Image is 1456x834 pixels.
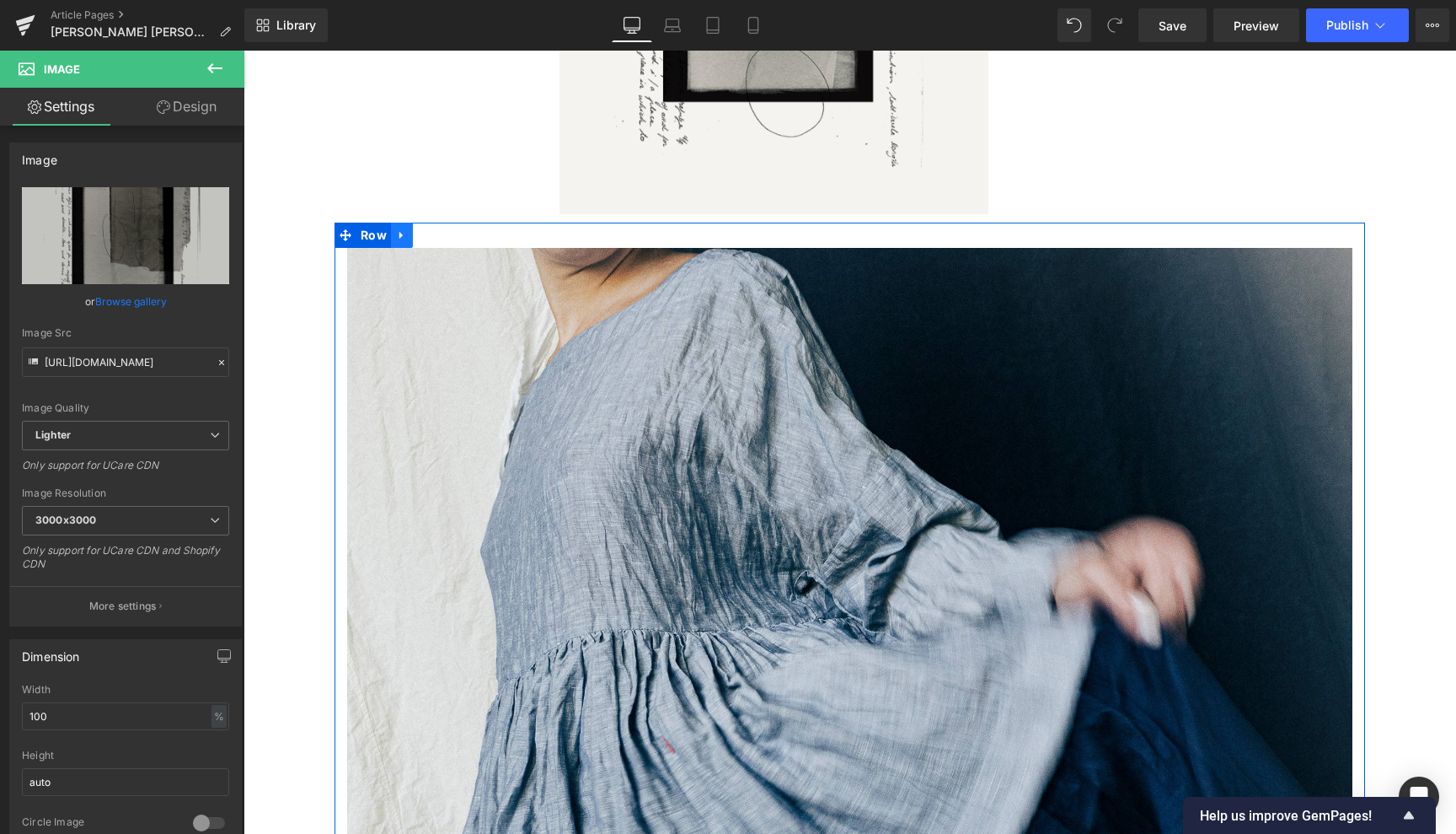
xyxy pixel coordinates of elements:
button: More settings [10,586,241,626]
button: Publish [1306,8,1409,42]
a: New Library [244,8,328,42]
span: Library [276,18,316,33]
a: Article Pages [51,8,244,22]
div: Circle Image [22,815,176,833]
div: Width [22,684,229,696]
a: Mobile [733,8,773,42]
span: [PERSON_NAME] [PERSON_NAME] AW25 [51,25,212,39]
b: Lighter [35,428,71,441]
div: Dimension [22,640,80,664]
button: More [1416,8,1449,42]
a: Desktop [612,8,652,42]
div: Open Intercom Messenger [1399,777,1439,817]
a: Design [126,88,248,126]
span: Help us improve GemPages! [1200,808,1399,824]
button: Show survey - Help us improve GemPages! [1200,805,1419,826]
p: More settings [89,599,157,614]
a: Browse gallery [95,287,167,316]
a: Laptop [652,8,693,42]
span: Image [44,62,80,76]
span: Preview [1234,17,1279,35]
a: Tablet [693,8,733,42]
div: Image Src [22,327,229,339]
div: Only support for UCare CDN and Shopify CDN [22,544,229,582]
input: auto [22,702,229,730]
button: Undo [1057,8,1091,42]
b: 3000x3000 [35,514,96,526]
span: Save [1159,17,1186,35]
a: Preview [1213,8,1299,42]
button: Redo [1098,8,1132,42]
span: Publish [1326,19,1368,32]
div: or [22,293,229,310]
span: Row [113,172,147,197]
div: Only support for UCare CDN [22,459,229,483]
input: auto [22,768,229,796]
div: Image [22,143,57,167]
div: Image Quality [22,402,229,414]
div: Image Resolution [22,487,229,499]
a: Expand / Collapse [147,172,169,197]
div: Height [22,750,229,761]
input: Link [22,347,229,377]
div: % [211,705,227,728]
